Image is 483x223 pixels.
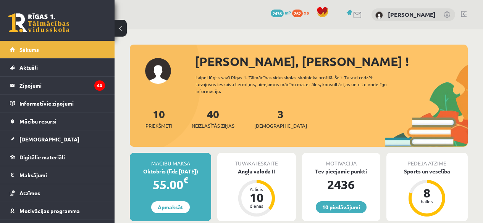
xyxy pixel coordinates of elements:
div: [PERSON_NAME], [PERSON_NAME] ! [195,52,468,71]
div: Pēdējā atzīme [386,153,468,167]
a: Apmaksāt [151,201,190,213]
a: Digitālie materiāli [10,148,105,166]
div: 55.00 [130,175,211,194]
a: Mācību resursi [10,112,105,130]
a: Rīgas 1. Tālmācības vidusskola [8,13,69,32]
div: Angļu valoda II [217,167,296,175]
div: Oktobris (līdz [DATE]) [130,167,211,175]
span: 262 [292,10,303,17]
a: 40Neizlasītās ziņas [192,107,234,130]
div: Tuvākā ieskaite [217,153,296,167]
div: balles [415,199,438,204]
i: 40 [94,80,105,91]
span: xp [304,10,309,16]
span: [DEMOGRAPHIC_DATA] [254,122,307,130]
span: [DEMOGRAPHIC_DATA] [19,136,79,143]
span: Atzīmes [19,189,40,196]
div: Tev pieejamie punkti [302,167,380,175]
a: Ziņojumi40 [10,77,105,94]
a: 262 xp [292,10,313,16]
legend: Ziņojumi [19,77,105,94]
a: Atzīmes [10,184,105,202]
div: Atlicis [245,187,268,191]
a: Sports un veselība 8 balles [386,167,468,218]
a: [PERSON_NAME] [388,11,436,18]
legend: Informatīvie ziņojumi [19,95,105,112]
span: Sākums [19,46,39,53]
a: 2436 mP [271,10,291,16]
div: 10 [245,191,268,204]
span: mP [285,10,291,16]
a: Informatīvie ziņojumi [10,95,105,112]
a: Motivācijas programma [10,202,105,220]
a: Angļu valoda II Atlicis 10 dienas [217,167,296,218]
span: € [183,175,188,186]
legend: Maksājumi [19,166,105,184]
a: Aktuāli [10,59,105,76]
span: Neizlasītās ziņas [192,122,234,130]
a: Maksājumi [10,166,105,184]
span: 2436 [271,10,284,17]
span: Motivācijas programma [19,207,80,214]
div: Sports un veselība [386,167,468,175]
div: dienas [245,204,268,208]
a: 10 piedāvājumi [316,201,367,213]
a: Sākums [10,41,105,58]
span: Aktuāli [19,64,38,71]
div: Laipni lūgts savā Rīgas 1. Tālmācības vidusskolas skolnieka profilā. Šeit Tu vari redzēt tuvojošo... [195,74,398,95]
div: 8 [415,187,438,199]
div: 2436 [302,175,380,194]
span: Priekšmeti [145,122,172,130]
a: 10Priekšmeti [145,107,172,130]
div: Mācību maksa [130,153,211,167]
a: 3[DEMOGRAPHIC_DATA] [254,107,307,130]
span: Mācību resursi [19,118,57,125]
img: Kristīne Ozola [375,11,383,19]
div: Motivācija [302,153,380,167]
span: Digitālie materiāli [19,154,65,160]
a: [DEMOGRAPHIC_DATA] [10,130,105,148]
